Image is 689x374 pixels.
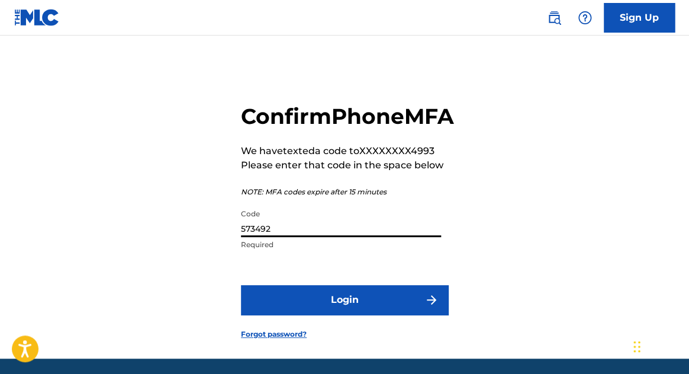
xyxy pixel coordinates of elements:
img: help [578,11,592,25]
button: Login [241,285,448,315]
a: Sign Up [604,3,675,33]
a: Forgot password? [241,329,307,340]
iframe: Chat Widget [630,317,689,374]
a: Public Search [542,6,566,30]
img: f7272a7cc735f4ea7f67.svg [424,293,439,307]
div: Help [573,6,597,30]
p: NOTE: MFA codes expire after 15 minutes [241,187,454,197]
div: Drag [633,329,640,365]
img: search [547,11,561,25]
h2: Confirm Phone MFA [241,103,454,130]
p: Please enter that code in the space below [241,158,454,172]
img: MLC Logo [14,9,60,26]
p: Required [241,239,441,250]
p: We have texted a code to XXXXXXXX4993 [241,144,454,158]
